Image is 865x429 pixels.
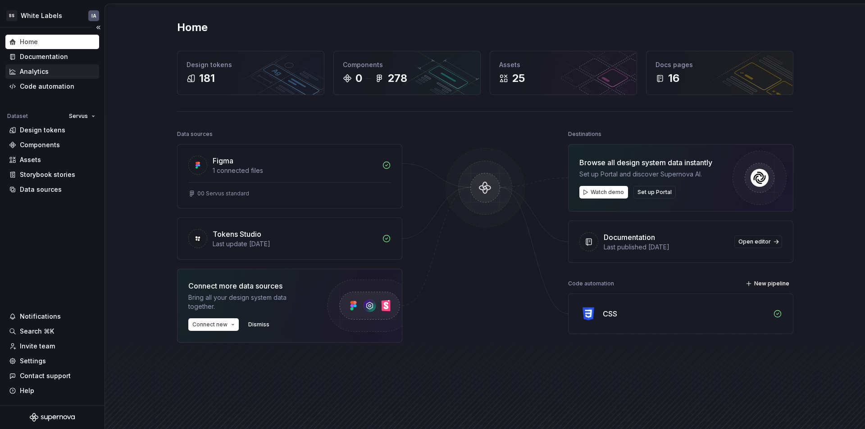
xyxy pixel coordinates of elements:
[188,318,239,331] button: Connect new
[177,128,213,140] div: Data sources
[633,186,676,199] button: Set up Portal
[5,79,99,94] a: Code automation
[20,155,41,164] div: Assets
[734,235,782,248] a: Open editor
[355,71,362,86] div: 0
[188,293,310,311] div: Bring all your design system data together.
[591,189,624,196] span: Watch demo
[604,232,655,243] div: Documentation
[5,182,99,197] a: Data sources
[5,354,99,368] a: Settings
[5,153,99,167] a: Assets
[20,185,62,194] div: Data sources
[177,144,402,208] a: Figma1 connected files00 Servus standard
[7,113,28,120] div: Dataset
[20,386,34,395] div: Help
[65,110,99,122] button: Servus
[21,11,62,20] div: White Labels
[20,312,61,321] div: Notifications
[192,321,228,328] span: Connect new
[197,190,249,197] div: 00 Servus standard
[646,51,793,95] a: Docs pages16
[490,51,637,95] a: Assets25
[20,52,68,61] div: Documentation
[5,138,99,152] a: Components
[177,51,324,95] a: Design tokens181
[604,243,729,252] div: Last published [DATE]
[20,371,71,380] div: Contact support
[20,67,49,76] div: Analytics
[5,50,99,64] a: Documentation
[20,126,65,135] div: Design tokens
[5,309,99,324] button: Notifications
[199,71,215,86] div: 181
[244,318,273,331] button: Dismiss
[568,128,601,140] div: Destinations
[213,155,233,166] div: Figma
[5,123,99,137] a: Design tokens
[743,277,793,290] button: New pipeline
[5,64,99,79] a: Analytics
[5,324,99,339] button: Search ⌘K
[5,384,99,398] button: Help
[512,71,525,86] div: 25
[177,20,208,35] h2: Home
[20,140,60,149] div: Components
[20,357,46,366] div: Settings
[20,342,55,351] div: Invite team
[6,10,17,21] div: BS
[603,308,617,319] div: CSS
[499,60,628,69] div: Assets
[568,277,614,290] div: Code automation
[20,170,75,179] div: Storybook stories
[333,51,481,95] a: Components0278
[579,157,712,168] div: Browse all design system data instantly
[20,37,38,46] div: Home
[187,60,315,69] div: Design tokens
[668,71,679,86] div: 16
[387,71,407,86] div: 278
[738,238,771,245] span: Open editor
[637,189,672,196] span: Set up Portal
[177,217,402,260] a: Tokens StudioLast update [DATE]
[248,321,269,328] span: Dismiss
[5,339,99,353] a: Invite team
[20,82,74,91] div: Code automation
[213,239,377,248] div: Last update [DATE]
[343,60,471,69] div: Components
[30,413,75,422] svg: Supernova Logo
[5,35,99,49] a: Home
[69,113,88,120] span: Servus
[92,21,105,34] button: Collapse sidebar
[579,170,712,179] div: Set up Portal and discover Supernova AI.
[579,186,628,199] button: Watch demo
[2,6,103,25] button: BSWhite LabelsIA
[5,167,99,182] a: Storybook stories
[213,229,261,239] div: Tokens Studio
[91,12,96,19] div: IA
[213,166,377,175] div: 1 connected files
[5,369,99,383] button: Contact support
[188,280,310,291] div: Connect more data sources
[656,60,784,69] div: Docs pages
[754,280,789,287] span: New pipeline
[20,327,54,336] div: Search ⌘K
